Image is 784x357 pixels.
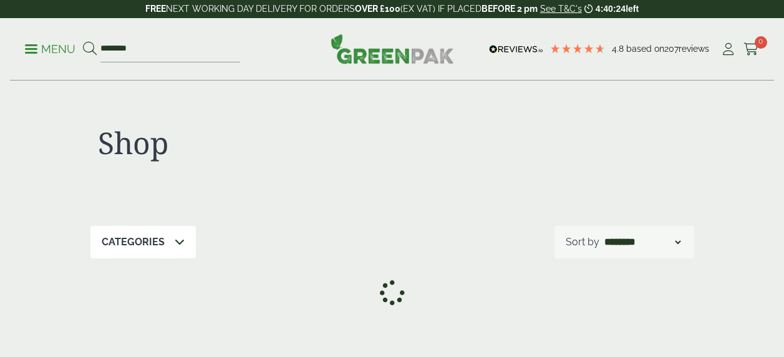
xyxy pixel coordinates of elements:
strong: BEFORE 2 pm [482,4,538,14]
i: My Account [720,43,736,56]
img: REVIEWS.io [489,45,543,54]
span: left [626,4,639,14]
img: GreenPak Supplies [331,34,454,64]
p: Menu [25,42,75,57]
i: Cart [743,43,759,56]
span: 0 [755,36,767,49]
strong: FREE [145,4,166,14]
div: 4.79 Stars [549,43,606,54]
span: Based on [626,44,664,54]
h1: Shop [98,125,385,161]
p: Categories [102,235,165,250]
p: Sort by [566,235,599,250]
span: 4.8 [612,44,626,54]
a: 0 [743,40,759,59]
a: See T&C's [540,4,582,14]
span: 4:40:24 [596,4,626,14]
span: reviews [679,44,709,54]
select: Shop order [602,235,683,250]
a: Menu [25,42,75,54]
span: 207 [664,44,679,54]
strong: OVER £100 [355,4,400,14]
